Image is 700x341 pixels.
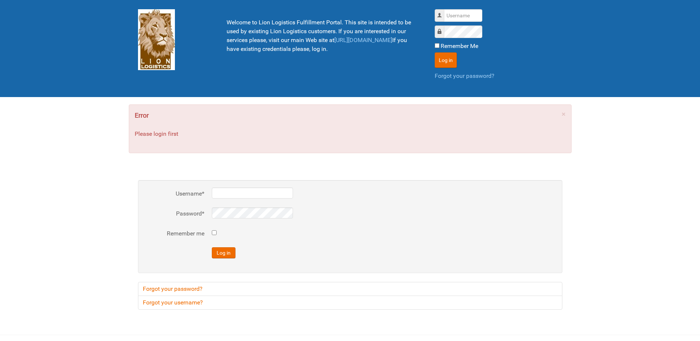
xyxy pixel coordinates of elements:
[138,9,175,70] img: Lion Logistics
[138,36,175,43] a: Lion Logistics
[145,189,204,198] label: Username
[227,18,416,54] p: Welcome to Lion Logistics Fulfillment Portal. This site is intended to be used by existing Lion L...
[562,110,566,118] a: ×
[138,282,562,296] a: Forgot your password?
[135,130,566,138] p: Please login first
[212,247,235,258] button: Log in
[145,209,204,218] label: Password
[444,9,482,22] input: Username
[334,37,392,44] a: [URL][DOMAIN_NAME]
[435,52,457,68] button: Log in
[435,72,494,79] a: Forgot your password?
[135,110,566,121] h4: Error
[138,296,562,310] a: Forgot your username?
[441,42,478,51] label: Remember Me
[145,229,204,238] label: Remember me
